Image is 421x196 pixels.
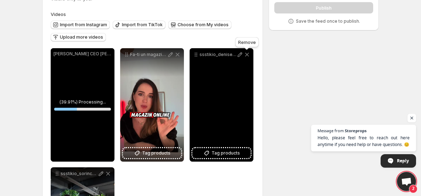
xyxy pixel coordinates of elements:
[120,48,184,162] div: Fa-ti un magazin online cu care sa faci bani si peste un an ecommerce magazinonline shopify sales...
[113,21,165,29] button: Import from TikTok
[51,21,110,29] button: Import from Instagram
[130,52,167,57] p: Fa-ti un magazin online cu care sa faci bani si peste un an ecommerce magazinonline shopify sales...
[142,150,170,157] span: Tag products
[54,51,112,57] p: [PERSON_NAME] CEO [PERSON_NAME] un expert in tot ce inseamna vanzari online si offline spune ca p...
[345,129,366,133] span: Storeprops
[318,134,410,148] span: Hello, please feel free to reach out here anytime if you need help or have questions. 😊
[61,171,97,177] p: ssstikio_sorincristea1_1756195420269
[168,21,231,29] button: Choose from My videos
[200,52,236,57] p: ssstikio_denisecom_1756195551347
[123,148,181,158] button: Tag products
[178,22,229,28] span: Choose from My videos
[192,148,251,158] button: Tag products
[60,34,103,40] span: Upload more videos
[122,22,163,28] span: Import from TikTok
[397,172,416,191] a: Open chat
[397,155,409,167] span: Reply
[212,150,240,157] span: Tag products
[190,48,253,162] div: ssstikio_denisecom_1756195551347Tag products
[51,48,114,162] div: [PERSON_NAME] CEO [PERSON_NAME] un expert in tot ce inseamna vanzari online si offline spune ca p...
[60,22,107,28] span: Import from Instagram
[318,129,344,133] span: Message from
[409,185,417,193] span: 2
[51,33,106,41] button: Upload more videos
[51,11,66,17] span: Videos
[296,18,360,24] p: Save the feed once to publish.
